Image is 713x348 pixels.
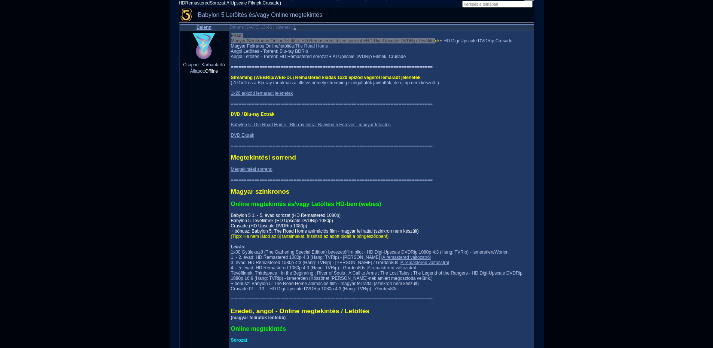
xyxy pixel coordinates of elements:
[231,234,389,239] span: (Tipp: Ha nem látod az új tartalmakat, frissítsd az adott oldalt a böngésződben!)
[231,112,275,117] span: DVD / Blu-ray Extrák
[182,62,227,67] div: Csoport: Karbantartó
[231,315,286,320] b: (magyar feliratok lentebb)
[231,244,246,249] b: Leírás:
[231,338,247,343] span: Sorozat
[366,38,440,43] span: HD Digi-Upscale DVDRip Tévéfilmek
[198,12,323,18] span: Babylon 5 Letöltés és/vagy Online megtekintés
[295,43,328,49] a: The Road Home
[400,260,449,265] a: A remastered változatról
[231,75,421,80] span: Streaming (WEBRip/WEB-DL) Remastered kiadás 1x20 epizód végéről lemaradt jelenetek
[192,33,216,59] img: Delenn
[231,307,370,315] span: Eredeti, angol - Online megtekintés / Letöltés
[231,91,293,96] a: 1x20 epizód lemaradt jelenetek
[182,67,227,74] div: Állapot:
[231,154,296,161] span: Megtekintési sorrend
[383,255,431,260] a: A remastered változatról
[231,188,290,195] span: Magyar szinkronos
[231,33,242,38] span: Friss
[229,24,534,31] td: Dátum: [DATE] 13:46 | Üzenet #
[231,133,255,138] a: DVD Extrák
[205,69,218,74] span: Offline
[231,213,419,234] a: Babylon 5 1. - 5. évad sorozat (HD Remastered 1080p)Babylon 5 Tévéfilmek (HD Upscale DVDRip 1080p...
[231,326,286,332] span: Online megtekintés
[231,167,272,172] a: Megtekintési sorrend
[368,265,416,270] a: A remastered változatról
[196,25,211,30] a: Delenn
[231,122,391,127] a: Babylon 5: The Road Home - Blu-ray extra: Babylon 5 Forever - magyar feliratos
[293,25,296,30] a: 1
[231,201,381,207] span: Online megtekintés és/vagy Letöltés HD-ben (webes)
[462,1,533,7] input: Keresés a témában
